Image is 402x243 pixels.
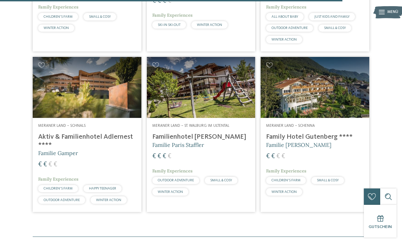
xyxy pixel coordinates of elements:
h4: Familienhotel [PERSON_NAME] [152,133,250,141]
span: € [157,153,161,160]
span: € [48,161,52,168]
span: Meraner Land – Schenna [266,124,315,128]
span: € [276,153,280,160]
span: WINTER ACTION [272,38,297,41]
span: Family Experiences [266,4,306,10]
span: CHILDREN’S FARM [44,15,73,18]
h4: Aktiv & Familienhotel Adlernest **** [38,133,136,149]
span: Familie [PERSON_NAME] [266,141,331,148]
span: WINTER ACTION [158,190,183,194]
span: € [281,153,285,160]
a: Familienhotels gesucht? Hier findet ihr die besten! Meraner Land – Schnals Aktiv & Familienhotel ... [33,57,141,212]
span: € [163,153,166,160]
span: OUTDOOR ADVENTURE [272,26,308,30]
a: Gutschein [364,205,397,238]
span: Family Experiences [152,12,192,18]
span: SKI-IN SKI-OUT [158,23,181,27]
span: SMALL & COSY [89,15,111,18]
span: OUTDOOR ADVENTURE [158,179,194,182]
span: SMALL & COSY [324,26,346,30]
span: SMALL & COSY [317,179,339,182]
span: Family Experiences [266,168,306,174]
span: Familie Paris Staffler [152,141,204,148]
span: € [43,161,47,168]
span: Meraner Land – St. Walburg im Ultental [152,124,229,128]
img: Familienhotels gesucht? Hier findet ihr die besten! [147,57,256,118]
img: Family Hotel Gutenberg **** [261,57,369,118]
span: ALL ABOUT BABY [272,15,298,18]
span: Family Experiences [38,4,78,10]
span: HAPPY TEENAGER [89,187,116,190]
span: Familie Gamper [38,150,78,156]
span: € [53,161,57,168]
img: Aktiv & Familienhotel Adlernest **** [33,57,141,118]
span: € [152,153,156,160]
span: € [168,153,171,160]
a: Familienhotels gesucht? Hier findet ihr die besten! Meraner Land – Schenna Family Hotel Gutenberg... [261,57,369,212]
span: OUTDOOR ADVENTURE [44,198,80,202]
span: WINTER ACTION [272,190,297,194]
span: WINTER ACTION [96,198,121,202]
span: Family Experiences [38,176,78,182]
span: € [266,153,270,160]
span: Family Experiences [152,168,192,174]
span: WINTER ACTION [44,26,69,30]
span: € [271,153,275,160]
span: Gutschein [369,225,392,229]
span: CHILDREN’S FARM [272,179,300,182]
a: Familienhotels gesucht? Hier findet ihr die besten! Meraner Land – St. Walburg im Ultental Famili... [147,57,256,212]
span: WINTER ACTION [197,23,222,27]
span: € [38,161,42,168]
h4: Family Hotel Gutenberg **** [266,133,364,141]
span: CHILDREN’S FARM [44,187,73,190]
span: JUST KIDS AND FAMILY [314,15,350,18]
span: Meraner Land – Schnals [38,124,86,128]
span: SMALL & COSY [210,179,232,182]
